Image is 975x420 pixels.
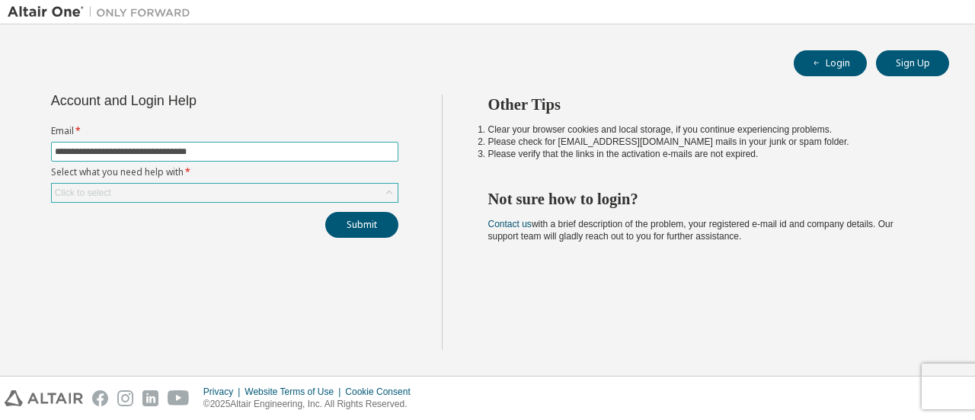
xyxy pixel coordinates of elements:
[488,219,532,229] a: Contact us
[488,95,922,114] h2: Other Tips
[117,390,133,406] img: instagram.svg
[488,219,893,242] span: with a brief description of the problem, your registered e-mail id and company details. Our suppo...
[92,390,108,406] img: facebook.svg
[488,123,922,136] li: Clear your browser cookies and local storage, if you continue experiencing problems.
[168,390,190,406] img: youtube.svg
[142,390,158,406] img: linkedin.svg
[55,187,111,199] div: Click to select
[245,386,345,398] div: Website Terms of Use
[325,212,398,238] button: Submit
[876,50,949,76] button: Sign Up
[8,5,198,20] img: Altair One
[794,50,867,76] button: Login
[488,148,922,160] li: Please verify that the links in the activation e-mails are not expired.
[203,398,420,411] p: © 2025 Altair Engineering, Inc. All Rights Reserved.
[51,166,398,178] label: Select what you need help with
[51,95,329,107] div: Account and Login Help
[488,189,922,209] h2: Not sure how to login?
[5,390,83,406] img: altair_logo.svg
[51,125,398,137] label: Email
[203,386,245,398] div: Privacy
[52,184,398,202] div: Click to select
[345,386,419,398] div: Cookie Consent
[488,136,922,148] li: Please check for [EMAIL_ADDRESS][DOMAIN_NAME] mails in your junk or spam folder.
